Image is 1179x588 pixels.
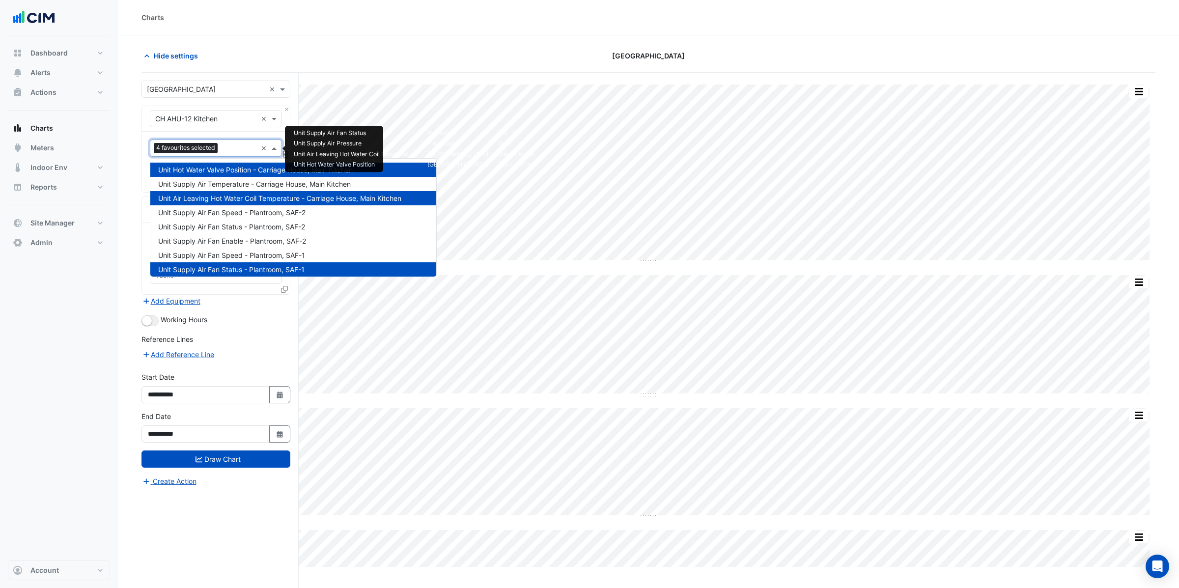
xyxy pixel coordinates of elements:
[269,84,278,94] span: Clear
[1146,555,1169,578] div: Open Intercom Messenger
[30,48,68,58] span: Dashboard
[8,138,110,158] button: Meters
[161,315,207,324] span: Working Hours
[141,334,193,344] label: Reference Lines
[13,123,23,133] app-icon: Charts
[8,560,110,580] button: Account
[422,128,493,139] td: Plantroom
[13,182,23,192] app-icon: Reports
[30,163,67,172] span: Indoor Env
[493,160,539,170] td: Main Kitchen
[422,139,493,149] td: Plantroom
[276,391,284,399] fa-icon: Select Date
[158,265,305,274] span: Unit Supply Air Fan Status - Plantroom, SAF-1
[8,118,110,138] button: Charts
[141,47,204,64] button: Hide settings
[30,238,53,248] span: Admin
[13,68,23,78] app-icon: Alerts
[141,411,171,421] label: End Date
[12,8,56,28] img: Company Logo
[30,143,54,153] span: Meters
[261,113,269,124] span: Clear
[158,194,401,202] span: Unit Air Leaving Hot Water Coil Temperature - Carriage House, Main Kitchen
[30,68,51,78] span: Alerts
[141,12,164,23] div: Charts
[612,51,685,61] span: [GEOGRAPHIC_DATA]
[8,213,110,233] button: Site Manager
[141,372,174,382] label: Start Date
[8,83,110,102] button: Actions
[289,149,422,160] td: Unit Air Leaving Hot Water Coil Temperature
[13,48,23,58] app-icon: Dashboard
[422,149,493,160] td: [GEOGRAPHIC_DATA]
[13,218,23,228] app-icon: Site Manager
[30,182,57,192] span: Reports
[141,450,290,468] button: Draw Chart
[261,143,269,153] span: Clear
[158,237,306,245] span: Unit Supply Air Fan Enable - Plantroom, SAF-2
[30,565,59,575] span: Account
[154,143,218,153] span: 4 favourites selected
[289,139,422,149] td: Unit Supply Air Pressure
[158,223,305,231] span: Unit Supply Air Fan Status - Plantroom, SAF-2
[1129,409,1149,421] button: More Options
[13,163,23,172] app-icon: Indoor Env
[30,218,75,228] span: Site Manager
[8,158,110,177] button: Indoor Env
[283,106,290,112] button: Close
[493,128,539,139] td: SAF-1
[8,43,110,63] button: Dashboard
[289,128,422,139] td: Unit Supply Air Fan Status
[158,166,353,174] span: Unit Hot Water Valve Position - Carriage House, Main Kitchen
[141,476,197,487] button: Create Action
[30,123,53,133] span: Charts
[141,349,215,360] button: Add Reference Line
[141,295,201,307] button: Add Equipment
[1129,531,1149,543] button: More Options
[13,87,23,97] app-icon: Actions
[493,149,539,160] td: Main Kitchen
[422,160,493,170] td: [GEOGRAPHIC_DATA]
[1129,85,1149,98] button: More Options
[8,63,110,83] button: Alerts
[158,251,305,259] span: Unit Supply Air Fan Speed - Plantroom, SAF-1
[154,51,198,61] span: Hide settings
[493,139,539,149] td: Duct1
[281,285,288,293] span: Clone Favourites and Tasks from this Equipment to other Equipment
[158,208,306,217] span: Unit Supply Air Fan Speed - Plantroom, SAF-2
[289,160,422,170] td: Unit Hot Water Valve Position
[8,177,110,197] button: Reports
[276,430,284,438] fa-icon: Select Date
[1129,276,1149,288] button: More Options
[30,87,56,97] span: Actions
[13,238,23,248] app-icon: Admin
[8,233,110,252] button: Admin
[150,158,437,277] ng-dropdown-panel: Options list
[13,143,23,153] app-icon: Meters
[158,180,351,188] span: Unit Supply Air Temperature - Carriage House, Main Kitchen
